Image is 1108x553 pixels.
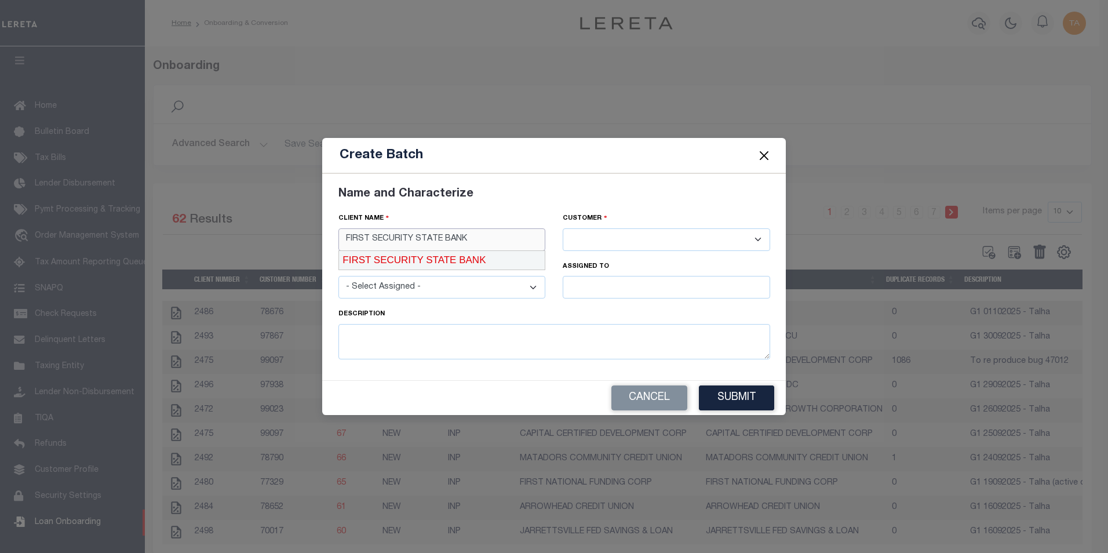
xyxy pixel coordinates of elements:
[699,385,774,410] button: Submit
[338,185,770,203] div: Name and Characterize
[757,148,772,163] button: Close
[338,213,389,224] label: Client Name
[338,310,385,319] label: Description
[563,262,609,272] label: assigned to
[611,385,687,410] button: Cancel
[563,213,607,224] label: Customer
[340,147,423,163] h5: Create Batch
[339,251,545,270] div: FIRST SECURITY STATE BANK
